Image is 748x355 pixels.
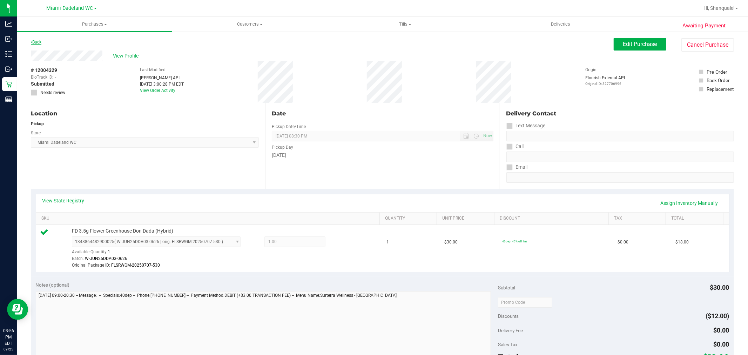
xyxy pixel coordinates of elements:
inline-svg: Inbound [5,35,12,42]
span: Original Package ID: [72,263,110,268]
div: Back Order [707,77,730,84]
span: 1 [108,249,110,254]
span: Submitted [31,80,54,88]
span: FD 3.5g Flower Greenhouse Don Dada (Hybrid) [72,228,173,234]
div: Pre-Order [707,68,727,75]
a: Unit Price [443,216,492,221]
input: Promo Code [498,297,552,308]
button: Edit Purchase [614,38,666,51]
span: W-JUN25DDA03-0626 [85,256,127,261]
iframe: Resource center [7,299,28,320]
span: Miami Dadeland WC [47,5,93,11]
div: [PERSON_NAME] API [140,75,184,81]
a: Tills [328,17,483,32]
span: Delivery Fee [498,328,523,333]
span: FLSRWGM-20250707-530 [111,263,160,268]
span: 40dep: 40% off line [502,240,527,243]
a: View State Registry [42,197,85,204]
span: Awaiting Payment [682,22,726,30]
inline-svg: Analytics [5,20,12,27]
span: Edit Purchase [623,41,657,47]
span: ($12.00) [706,312,729,320]
span: $0.00 [714,327,729,334]
inline-svg: Inventory [5,51,12,58]
a: Quantity [385,216,434,221]
label: Call [506,141,524,152]
span: $0.00 [714,341,729,348]
label: Pickup Date/Time [272,123,306,130]
a: Tax [614,216,663,221]
span: # 12004329 [31,67,57,74]
label: Origin [585,67,597,73]
span: $0.00 [618,239,628,246]
span: Tills [328,21,483,27]
strong: Pickup [31,121,44,126]
label: Email [506,162,528,172]
span: Sales Tax [498,342,518,347]
p: 03:56 PM EDT [3,328,14,347]
span: - [55,74,56,80]
a: Customers [172,17,328,32]
span: View Profile [113,52,141,60]
label: Pickup Day [272,144,293,150]
a: View Order Activity [140,88,175,93]
a: Deliveries [483,17,638,32]
span: Customers [173,21,327,27]
span: $30.00 [444,239,458,246]
a: Total [672,216,721,221]
span: Batch: [72,256,84,261]
span: Notes (optional) [36,282,70,288]
inline-svg: Reports [5,96,12,103]
span: Needs review [40,89,65,96]
span: 1 [387,239,389,246]
div: Flourish External API [585,75,625,86]
label: Text Message [506,121,546,131]
div: Location [31,109,259,118]
inline-svg: Outbound [5,66,12,73]
a: Assign Inventory Manually [656,197,723,209]
div: [DATE] [272,152,493,159]
span: Hi, Shanquale! [703,5,735,11]
a: Discount [500,216,606,221]
p: 09/25 [3,347,14,352]
div: Available Quantity: [72,247,249,261]
inline-svg: Retail [5,81,12,88]
input: Format: (999) 999-9999 [506,131,734,141]
span: Deliveries [541,21,580,27]
button: Cancel Purchase [681,38,734,52]
label: Last Modified [140,67,166,73]
a: SKU [41,216,377,221]
span: Purchases [17,21,172,27]
input: Format: (999) 999-9999 [506,152,734,162]
div: [DATE] 3:00:28 PM EDT [140,81,184,87]
label: Store [31,130,41,136]
span: Discounts [498,310,519,322]
a: Purchases [17,17,172,32]
a: Back [31,40,41,45]
div: Replacement [707,86,734,93]
p: Original ID: 327706996 [585,81,625,86]
span: Subtotal [498,285,515,290]
div: Date [272,109,493,118]
span: $18.00 [675,239,689,246]
span: $30.00 [710,284,729,291]
div: Delivery Contact [506,109,734,118]
span: BioTrack ID: [31,74,53,80]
